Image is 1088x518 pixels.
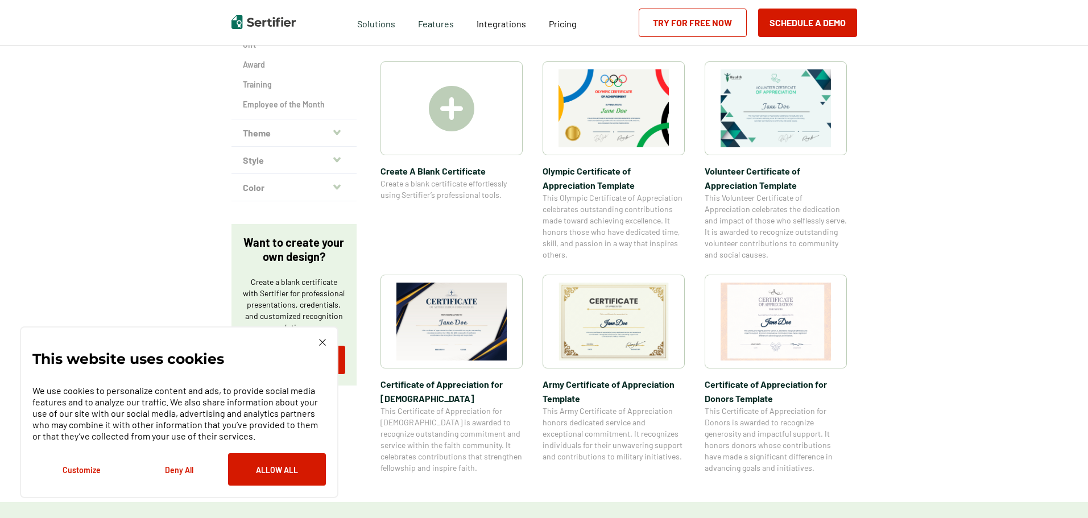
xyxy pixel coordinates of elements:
p: This website uses cookies [32,353,224,364]
img: Create A Blank Certificate [429,86,474,131]
img: Sertifier | Digital Credentialing Platform [231,15,296,29]
p: Want to create your own design? [243,235,345,264]
button: Schedule a Demo [758,9,857,37]
button: Theme [231,119,357,147]
button: Color [231,174,357,201]
span: This Army Certificate of Appreciation honors dedicated service and exceptional commitment. It rec... [543,405,685,462]
p: We use cookies to personalize content and ads, to provide social media features and to analyze ou... [32,385,326,442]
span: Army Certificate of Appreciation​ Template [543,377,685,405]
img: Certificate of Appreciation for Donors​ Template [721,283,831,360]
button: Style [231,147,357,174]
img: Cookie Popup Close [319,339,326,346]
span: This Olympic Certificate of Appreciation celebrates outstanding contributions made toward achievi... [543,192,685,260]
button: Customize [32,453,130,486]
span: Olympic Certificate of Appreciation​ Template [543,164,685,192]
span: Certificate of Appreciation for Donors​ Template [705,377,847,405]
span: This Volunteer Certificate of Appreciation celebrates the dedication and impact of those who self... [705,192,847,260]
img: Certificate of Appreciation for Church​ [396,283,507,360]
a: Certificate of Appreciation for Donors​ TemplateCertificate of Appreciation for Donors​ TemplateT... [705,275,847,474]
a: Award [243,59,345,71]
span: This Certificate of Appreciation for [DEMOGRAPHIC_DATA] is awarded to recognize outstanding commi... [380,405,523,474]
img: Volunteer Certificate of Appreciation Template [721,69,831,147]
a: Employee of the Month [243,99,345,110]
button: Deny All [130,453,228,486]
a: Certificate of Appreciation for Church​Certificate of Appreciation for [DEMOGRAPHIC_DATA]​This Ce... [380,275,523,474]
a: Training [243,79,345,90]
span: Features [418,15,454,30]
span: Integrations [477,18,526,29]
span: Create A Blank Certificate [380,164,523,178]
span: Solutions [357,15,395,30]
span: Volunteer Certificate of Appreciation Template [705,164,847,192]
span: Create a blank certificate effortlessly using Sertifier’s professional tools. [380,178,523,201]
img: Army Certificate of Appreciation​ Template [559,283,669,360]
span: Certificate of Appreciation for [DEMOGRAPHIC_DATA]​ [380,377,523,405]
span: This Certificate of Appreciation for Donors is awarded to recognize generosity and impactful supp... [705,405,847,474]
a: Integrations [477,15,526,30]
button: Allow All [228,453,326,486]
span: Pricing [549,18,577,29]
a: Volunteer Certificate of Appreciation TemplateVolunteer Certificate of Appreciation TemplateThis ... [705,61,847,260]
a: Try for Free Now [639,9,747,37]
p: Create a blank certificate with Sertifier for professional presentations, credentials, and custom... [243,276,345,333]
a: Olympic Certificate of Appreciation​ TemplateOlympic Certificate of Appreciation​ TemplateThis Ol... [543,61,685,260]
img: Olympic Certificate of Appreciation​ Template [559,69,669,147]
a: Pricing [549,15,577,30]
a: Army Certificate of Appreciation​ TemplateArmy Certificate of Appreciation​ TemplateThis Army Cer... [543,275,685,474]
